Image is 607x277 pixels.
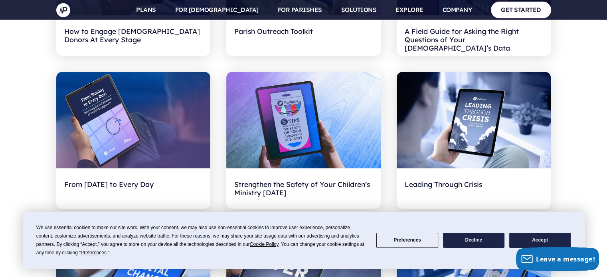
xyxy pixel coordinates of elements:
[397,72,551,209] a: Leading Through Crisis
[64,176,203,201] h2: From [DATE] to Every Day
[516,247,599,271] button: Leave a message!
[81,250,107,255] span: Preferences
[491,2,551,18] a: GET STARTED
[509,233,571,248] button: Accept
[250,242,279,247] span: Cookie Policy
[23,212,585,269] div: Cookie Consent Prompt
[64,23,203,48] h2: How to Engage [DEMOGRAPHIC_DATA] Donors At Every Stage
[226,72,381,209] a: Strengthen the Safety of Your Children’s Ministry [DATE]
[443,233,504,248] button: Decline
[56,72,211,209] a: From [DATE] to Every Day
[536,255,595,263] span: Leave a message!
[405,23,543,48] h2: A Field Guide for Asking the Right Questions of Your [DEMOGRAPHIC_DATA]’s Data
[234,176,373,201] h2: Strengthen the Safety of Your Children’s Ministry [DATE]
[405,176,543,201] h2: Leading Through Crisis
[36,224,367,257] div: We use essential cookies to make our site work. With your consent, we may also use non-essential ...
[234,23,373,48] h2: Parish Outreach Toolkit
[376,233,438,248] button: Preferences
